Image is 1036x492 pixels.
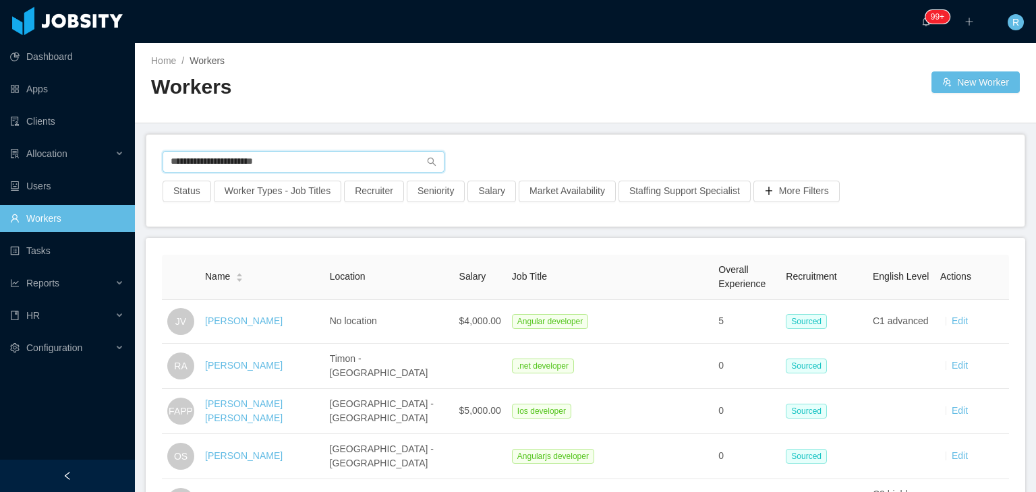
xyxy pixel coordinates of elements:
[786,450,832,461] a: Sourced
[786,404,827,419] span: Sourced
[965,17,974,26] i: icon: plus
[26,278,59,288] span: Reports
[952,405,968,416] a: Edit
[175,308,186,335] span: JV
[873,271,929,282] span: English Level
[214,181,341,202] button: Worker Types - Job Titles
[753,181,840,202] button: icon: plusMore Filters
[786,405,832,416] a: Sourced
[10,173,124,199] a: icon: robotUsers
[467,181,516,202] button: Salary
[235,271,243,280] div: Sort
[459,315,501,326] span: $4,000.00
[324,300,454,344] td: No location
[459,271,486,282] span: Salary
[921,17,931,26] i: icon: bell
[236,276,243,280] i: icon: caret-down
[151,73,585,101] h2: Workers
[512,449,594,464] span: Angularjs developer
[174,443,188,470] span: OS
[26,310,40,321] span: HR
[618,181,751,202] button: Staffing Support Specialist
[512,404,571,419] span: Ios developer
[10,108,124,135] a: icon: auditClients
[952,450,968,461] a: Edit
[427,157,436,166] i: icon: search
[205,398,283,423] a: [PERSON_NAME] [PERSON_NAME]
[10,149,20,158] i: icon: solution
[205,315,283,326] a: [PERSON_NAME]
[512,359,574,373] span: .net developer
[169,398,193,425] span: FAPP
[151,55,176,66] a: Home
[190,55,225,66] span: Workers
[10,205,124,232] a: icon: userWorkers
[324,434,454,479] td: [GEOGRAPHIC_DATA] - [GEOGRAPHIC_DATA]
[236,272,243,276] i: icon: caret-up
[713,434,780,479] td: 0
[786,449,827,464] span: Sourced
[10,311,20,320] i: icon: book
[181,55,184,66] span: /
[867,300,935,344] td: C1 advanced
[713,389,780,434] td: 0
[952,315,968,326] a: Edit
[512,271,547,282] span: Job Title
[26,342,82,353] span: Configuration
[786,359,827,373] span: Sourced
[10,278,20,288] i: icon: line-chart
[163,181,211,202] button: Status
[330,271,366,282] span: Location
[10,75,124,102] a: icon: appstoreApps
[26,148,67,159] span: Allocation
[1012,14,1019,30] span: R
[512,314,588,329] span: Angular developer
[459,405,501,416] span: $5,000.00
[786,315,832,326] a: Sourced
[718,264,766,289] span: Overall Experience
[519,181,616,202] button: Market Availability
[10,343,20,352] i: icon: setting
[344,181,404,202] button: Recruiter
[205,450,283,461] a: [PERSON_NAME]
[205,270,230,284] span: Name
[940,271,971,282] span: Actions
[10,43,124,70] a: icon: pie-chartDashboard
[174,352,187,379] span: RA
[205,360,283,371] a: [PERSON_NAME]
[925,10,950,24] sup: 220
[713,344,780,389] td: 0
[952,360,968,371] a: Edit
[786,314,827,329] span: Sourced
[324,389,454,434] td: [GEOGRAPHIC_DATA] - [GEOGRAPHIC_DATA]
[713,300,780,344] td: 5
[10,237,124,264] a: icon: profileTasks
[786,271,836,282] span: Recruitment
[931,71,1020,93] button: icon: usergroup-addNew Worker
[786,360,832,371] a: Sourced
[407,181,465,202] button: Seniority
[324,344,454,389] td: Timon - [GEOGRAPHIC_DATA]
